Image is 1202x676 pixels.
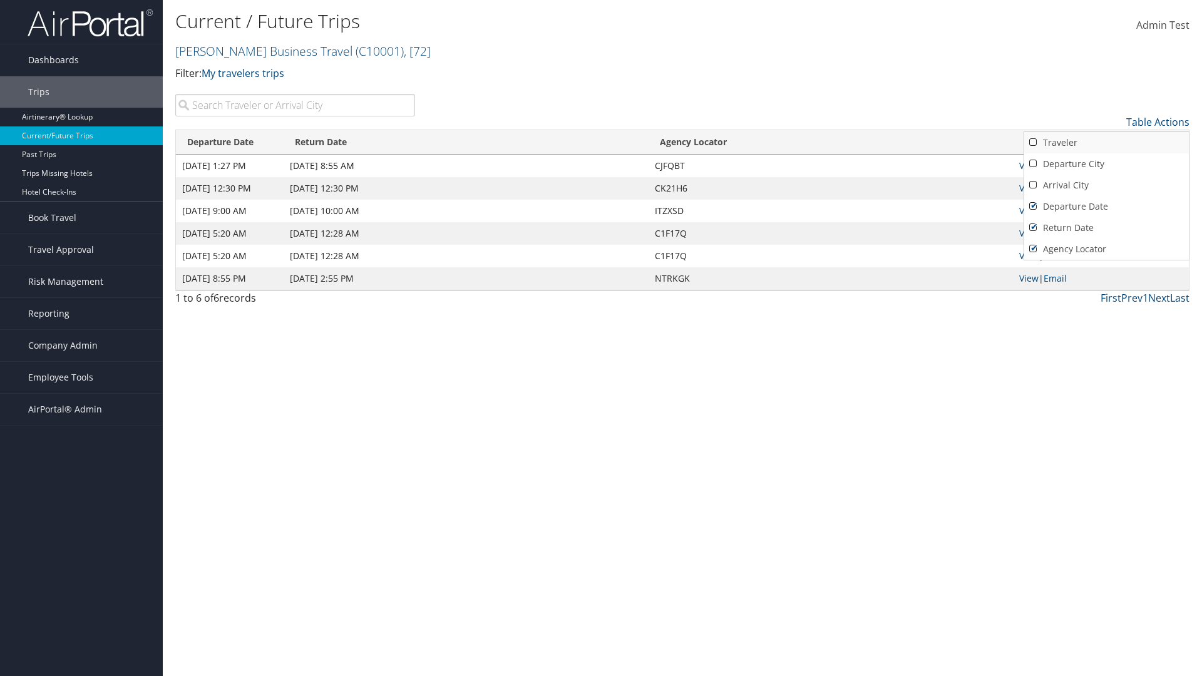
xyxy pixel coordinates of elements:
span: Reporting [28,298,69,329]
img: airportal-logo.png [28,8,153,38]
a: Departure Date [1024,196,1189,217]
span: Risk Management [28,266,103,297]
a: Agency Locator [1024,238,1189,260]
a: Arrival City [1024,175,1189,196]
span: Employee Tools [28,362,93,393]
a: Departure City [1024,153,1189,175]
span: Trips [28,76,49,108]
span: AirPortal® Admin [28,394,102,425]
a: Return Date [1024,217,1189,238]
a: Traveler [1024,132,1189,153]
span: Travel Approval [28,234,94,265]
span: Dashboards [28,44,79,76]
span: Company Admin [28,330,98,361]
span: Book Travel [28,202,76,233]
